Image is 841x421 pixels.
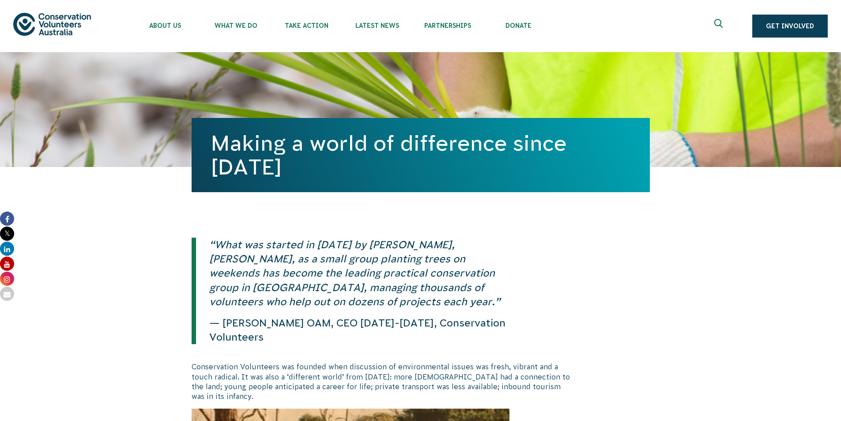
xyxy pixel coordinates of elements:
button: Expand search box Close search box [709,15,730,37]
span: Expand search box [714,19,725,33]
a: Get Involved [752,15,828,38]
span: What We Do [200,22,271,29]
em: “What was started in [DATE] by [PERSON_NAME], [PERSON_NAME], as a small group planting trees on w... [209,239,500,307]
span: About Us [130,22,200,29]
span: Donate [483,22,554,29]
h1: Making a world of difference since [DATE] [211,131,630,179]
img: logo.svg [13,13,91,35]
span: Take Action [271,22,342,29]
p: Conservation Volunteers was founded when discussion of environmental issues was fresh, vibrant an... [192,362,570,402]
span: Latest News [342,22,412,29]
span: Partnerships [412,22,483,29]
p: — [PERSON_NAME] OAM, CEO [DATE]-[DATE], Conservation Volunteers [196,316,513,344]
